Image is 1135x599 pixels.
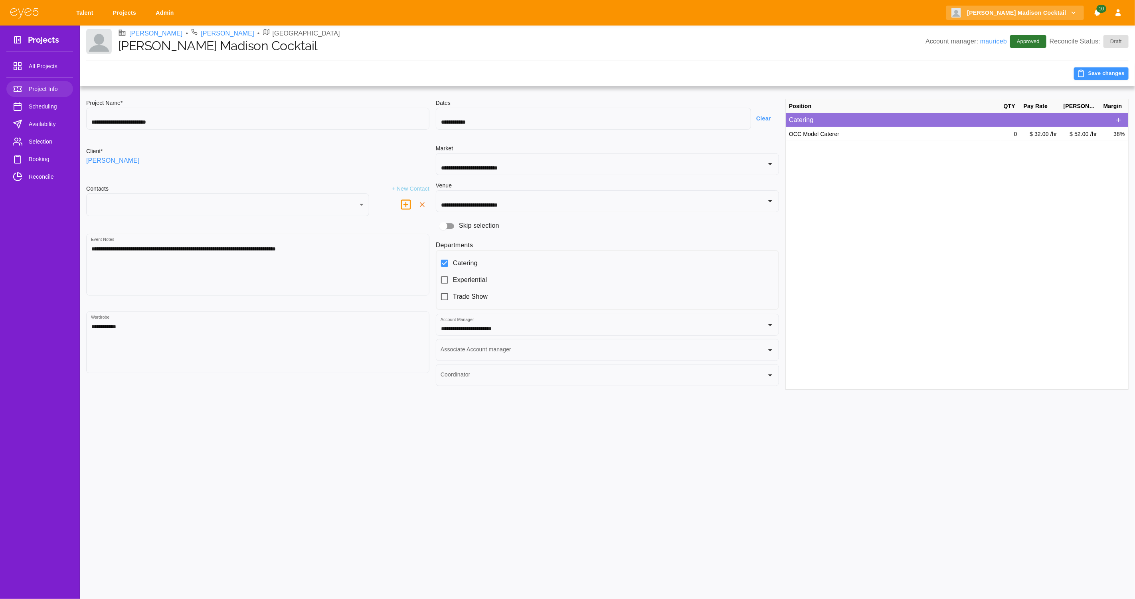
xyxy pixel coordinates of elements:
a: Projects [108,6,144,20]
p: Account manager: [925,37,1007,46]
span: Catering [453,258,478,268]
a: mauriceb [980,38,1007,45]
button: delete [397,195,415,214]
h6: Client* [86,147,103,156]
img: eye5 [10,7,39,19]
span: Selection [29,137,67,146]
a: [PERSON_NAME] [129,29,183,38]
img: Client logo [951,8,961,18]
a: Selection [6,134,73,150]
h3: Projects [28,35,59,47]
p: + New Contact [392,185,429,193]
button: Clear [751,111,779,126]
p: Reconcile Status: [1050,35,1129,48]
button: Save changes [1074,67,1129,80]
span: Project Info [29,84,67,94]
button: [PERSON_NAME] Madison Cocktail [946,6,1084,20]
div: Position [786,99,1001,113]
button: Notifications [1090,6,1105,20]
li: • [186,29,188,38]
a: Reconcile [6,169,73,185]
a: Availability [6,116,73,132]
span: All Projects [29,61,67,71]
a: All Projects [6,58,73,74]
h6: Departments [436,240,779,250]
button: Open [765,158,776,169]
h6: Contacts [86,185,109,193]
button: Open [765,345,776,356]
label: Wardrobe [91,314,110,320]
div: Skip selection [436,219,779,234]
a: Scheduling [6,99,73,114]
div: $ 32.00 /hr [1020,127,1060,141]
button: Open [765,319,776,331]
button: Open [765,195,776,207]
h1: [PERSON_NAME] Madison Cocktail [118,38,925,53]
span: 10 [1096,5,1106,13]
div: outlined button group [1112,114,1125,126]
button: Open [765,370,776,381]
span: Experiential [453,275,487,285]
div: [PERSON_NAME] [1060,99,1100,113]
div: Margin [1100,99,1128,113]
div: QTY [1001,99,1020,113]
a: Booking [6,151,73,167]
a: [PERSON_NAME] [201,29,254,38]
div: Pay Rate [1020,99,1060,113]
p: [GEOGRAPHIC_DATA] [273,29,340,38]
div: $ 52.00 /hr [1060,127,1100,141]
p: Catering [789,115,1112,125]
li: • [257,29,260,38]
h6: Market [436,144,779,153]
div: 0 [1001,127,1020,141]
span: Scheduling [29,102,67,111]
span: Booking [29,154,67,164]
span: Draft [1105,37,1127,45]
a: [PERSON_NAME] [86,156,140,166]
label: Event Notes [91,236,114,242]
h6: Venue [436,181,452,190]
h6: Dates [436,99,779,108]
div: 38% [1100,127,1128,141]
a: Project Info [6,81,73,97]
span: Approved [1012,37,1044,45]
a: Talent [71,6,101,20]
div: OCC Model Caterer [786,127,1001,141]
button: delete [415,197,429,212]
img: Client logo [86,29,112,54]
span: Trade Show [453,292,488,301]
h6: Project Name* [86,99,429,108]
span: Availability [29,119,67,129]
label: Account Manager [441,317,474,323]
a: Admin [150,6,182,20]
span: Reconcile [29,172,67,181]
button: Add Position [1112,114,1125,126]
